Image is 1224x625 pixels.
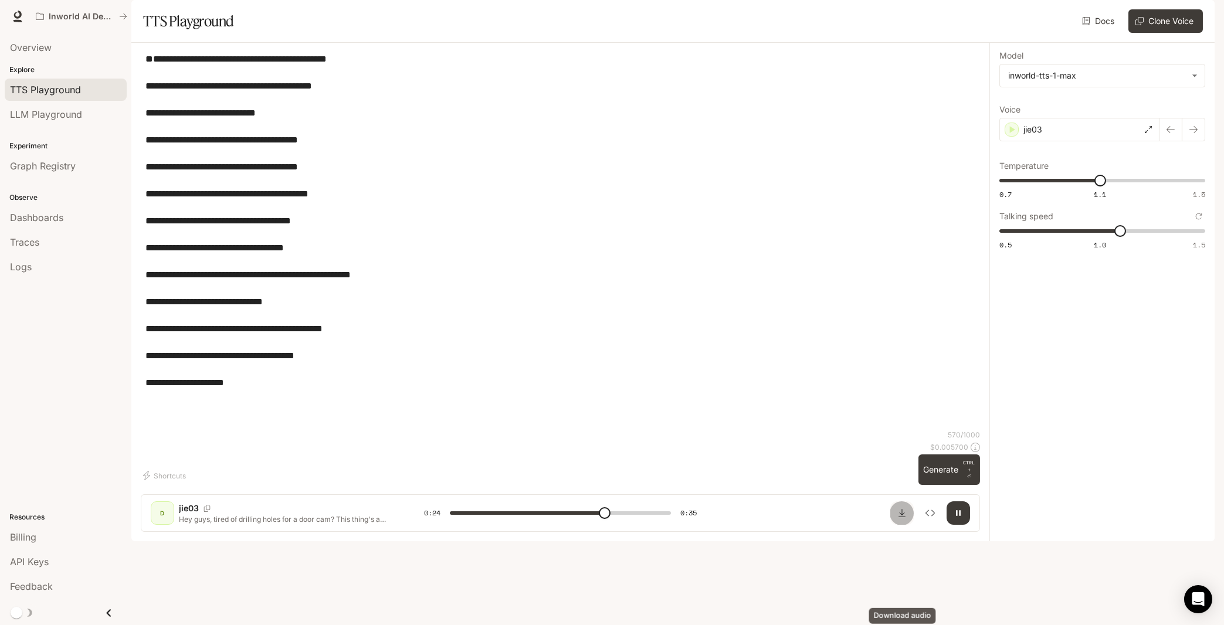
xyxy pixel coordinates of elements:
[1094,240,1106,250] span: 1.0
[680,507,697,519] span: 0:35
[1192,210,1205,223] button: Reset to default
[424,507,440,519] span: 0:24
[890,501,914,525] button: Download audio
[948,430,980,440] p: 570 / 1000
[999,212,1053,220] p: Talking speed
[918,454,980,485] button: GenerateCTRL +⏎
[179,502,199,514] p: jie03
[1080,9,1119,33] a: Docs
[1193,189,1205,199] span: 1.5
[179,514,396,524] p: Hey guys, tired of drilling holes for a door cam? This thing's a game changer, no screws needed, ...
[999,189,1012,199] span: 0.7
[199,505,215,512] button: Copy Voice ID
[1128,9,1203,33] button: Clone Voice
[999,240,1012,250] span: 0.5
[30,5,133,28] button: All workspaces
[963,459,975,473] p: CTRL +
[999,162,1049,170] p: Temperature
[49,12,114,22] p: Inworld AI Demos
[963,459,975,480] p: ⏎
[141,466,191,485] button: Shortcuts
[1184,585,1212,613] div: Open Intercom Messenger
[1023,124,1042,135] p: jie03
[1000,64,1205,87] div: inworld-tts-1-max
[869,608,936,624] div: Download audio
[1008,70,1186,81] div: inworld-tts-1-max
[930,442,968,452] p: $ 0.005700
[999,52,1023,60] p: Model
[153,504,172,522] div: D
[143,9,234,33] h1: TTS Playground
[918,501,942,525] button: Inspect
[1193,240,1205,250] span: 1.5
[1094,189,1106,199] span: 1.1
[999,106,1020,114] p: Voice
